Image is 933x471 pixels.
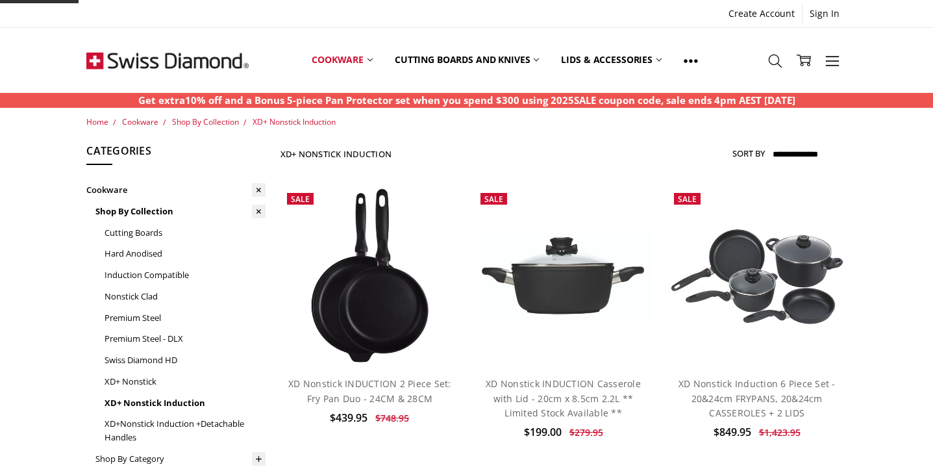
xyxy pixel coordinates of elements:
[673,31,709,90] a: Show All
[550,31,672,89] a: Lids & Accessories
[714,425,751,439] span: $849.95
[308,186,432,366] img: XD Nonstick INDUCTION 2 Piece Set: Fry Pan Duo - 24CM & 28CM
[105,307,266,329] a: Premium Steel
[95,201,266,222] a: Shop By Collection
[105,392,266,414] a: XD+ Nonstick Induction
[105,350,266,371] a: Swiss Diamond HD
[122,116,158,127] a: Cookware
[301,31,384,89] a: Cookware
[375,412,409,424] span: $748.95
[667,186,847,366] a: XD Nonstick Induction 6 Piece Set - 20&24cm FRYPANS, 20&24cm CASSEROLES + 2 LIDS
[291,194,310,205] span: Sale
[667,226,847,327] img: XD Nonstick Induction 6 Piece Set - 20&24cm FRYPANS, 20&24cm CASSEROLES + 2 LIDS
[86,116,108,127] a: Home
[95,448,266,470] a: Shop By Category
[105,413,266,448] a: XD+Nonstick Induction +Detachable Handles
[678,377,836,419] a: XD Nonstick Induction 6 Piece Set - 20&24cm FRYPANS, 20&24cm CASSEROLES + 2 LIDS
[721,5,802,23] a: Create Account
[138,93,795,108] p: Get extra10% off and a Bonus 5-piece Pan Protector set when you spend $300 using 2025SALE coupon ...
[569,426,603,439] span: $279.95
[330,411,367,425] span: $439.95
[105,243,266,264] a: Hard Anodised
[474,186,653,366] a: XD Nonstick INDUCTION Casserole with Lid - 20cm x 8.5cm 2.2L ** Limited Stock Available **
[86,28,249,93] img: Free Shipping On Every Order
[105,328,266,350] a: Premium Steel - DLX
[759,426,801,439] span: $1,423.95
[484,194,503,205] span: Sale
[280,186,460,366] a: XD Nonstick INDUCTION 2 Piece Set: Fry Pan Duo - 24CM & 28CM
[732,143,765,164] label: Sort By
[524,425,562,439] span: $199.00
[86,143,266,165] h5: Categories
[486,377,641,419] a: XD Nonstick INDUCTION Casserole with Lid - 20cm x 8.5cm 2.2L ** Limited Stock Available **
[253,116,336,127] a: XD+ Nonstick Induction
[86,179,266,201] a: Cookware
[474,231,653,322] img: XD Nonstick INDUCTION Casserole with Lid - 20cm x 8.5cm 2.2L ** Limited Stock Available **
[288,377,451,404] a: XD Nonstick INDUCTION 2 Piece Set: Fry Pan Duo - 24CM & 28CM
[280,149,392,159] h1: XD+ Nonstick Induction
[105,371,266,392] a: XD+ Nonstick
[802,5,847,23] a: Sign In
[105,264,266,286] a: Induction Compatible
[172,116,239,127] a: Shop By Collection
[105,222,266,244] a: Cutting Boards
[678,194,697,205] span: Sale
[105,286,266,307] a: Nonstick Clad
[384,31,551,89] a: Cutting boards and knives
